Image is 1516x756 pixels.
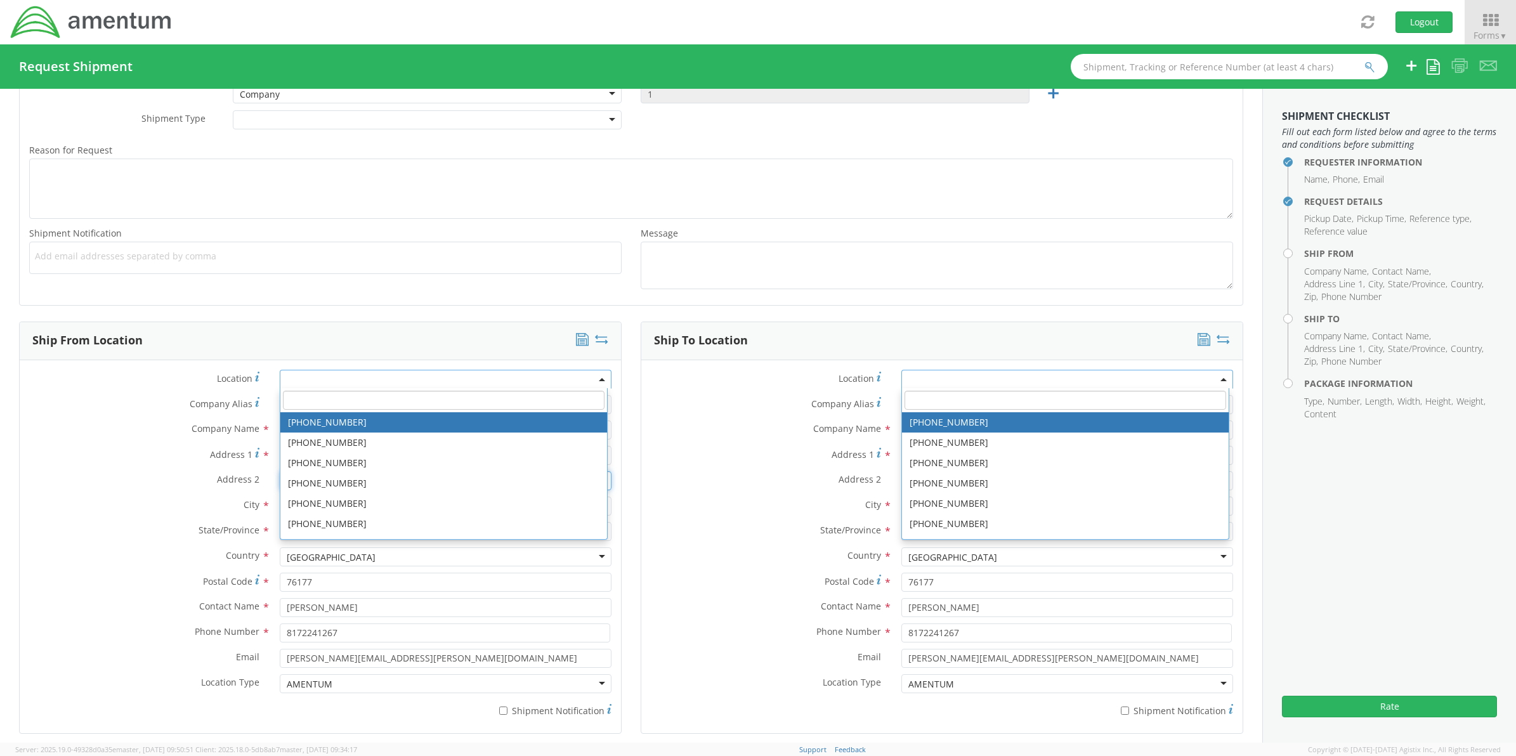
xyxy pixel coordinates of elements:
li: City [1368,342,1385,355]
li: [PHONE_NUMBER] [280,473,607,493]
span: Location Type [201,676,259,688]
li: State/Province [1388,278,1447,290]
span: City [244,499,259,511]
span: Shipment Type [141,112,206,127]
li: Address Line 1 [1304,278,1365,290]
span: Shipment Notification [29,227,122,239]
li: [PHONE_NUMBER] [902,534,1229,554]
a: Support [799,745,827,754]
span: Location [217,372,252,384]
span: Address 2 [217,473,259,485]
li: State/Province [1388,342,1447,355]
li: Phone Number [1321,290,1382,303]
li: Reference type [1409,212,1472,225]
li: Phone [1333,173,1360,186]
h3: Shipment Checklist [1282,111,1497,122]
li: [PHONE_NUMBER] [280,412,607,433]
li: Contact Name [1372,330,1431,342]
span: Company Alias [190,398,252,410]
span: Address 2 [839,473,881,485]
li: Pickup Time [1357,212,1406,225]
li: [PHONE_NUMBER] [902,453,1229,473]
h4: Package Information [1304,379,1497,388]
h4: Request Shipment [19,60,133,74]
li: Email [1363,173,1384,186]
span: Message [641,227,678,239]
span: Address 1 [832,448,874,460]
li: Zip [1304,355,1318,368]
li: [PHONE_NUMBER] [902,433,1229,453]
span: ▼ [1500,30,1507,41]
span: Address 1 [210,448,252,460]
span: Company Name [192,422,259,434]
span: Add email addresses separated by comma [35,250,616,263]
span: Location [839,372,874,384]
span: State/Province [820,524,881,536]
label: Shipment Notification [901,702,1233,717]
span: State/Province [199,524,259,536]
a: Feedback [835,745,866,754]
span: Postal Code [203,575,252,587]
h4: Ship To [1304,314,1497,323]
span: master, [DATE] 09:34:17 [280,745,357,754]
div: [GEOGRAPHIC_DATA] [908,551,997,564]
span: master, [DATE] 09:50:51 [116,745,193,754]
h4: Requester Information [1304,157,1497,167]
li: Type [1304,395,1324,408]
div: [GEOGRAPHIC_DATA] [287,551,376,564]
h4: Ship From [1304,249,1497,258]
h4: Request Details [1304,197,1497,206]
li: [PHONE_NUMBER] [902,514,1229,534]
li: [PHONE_NUMBER] [280,453,607,473]
input: Shipment Notification [499,707,507,715]
span: Company Alias [811,398,874,410]
img: dyn-intl-logo-049831509241104b2a82.png [10,4,173,40]
li: [PHONE_NUMBER] [902,493,1229,514]
span: Email [858,651,881,663]
li: Content [1304,408,1336,420]
li: Number [1328,395,1362,408]
li: [PHONE_NUMBER] [902,412,1229,433]
span: City [865,499,881,511]
span: Postal Code [825,575,874,587]
li: Length [1365,395,1394,408]
li: [PHONE_NUMBER] [280,433,607,453]
li: Country [1451,278,1484,290]
li: Reference value [1304,225,1368,238]
span: Phone Number [816,625,881,637]
span: Email [236,651,259,663]
div: Company [240,88,280,101]
span: Contact Name [821,600,881,612]
h3: Ship From Location [32,334,143,347]
li: [PHONE_NUMBER] [280,514,607,534]
li: [PHONE_NUMBER] [280,534,607,554]
li: Weight [1456,395,1486,408]
span: Contact Name [199,600,259,612]
button: Rate [1282,696,1497,717]
input: Shipment Notification [1121,707,1129,715]
li: Contact Name [1372,265,1431,278]
li: Country [1451,342,1484,355]
span: Reason for Request [29,144,112,156]
span: Country [226,549,259,561]
span: Copyright © [DATE]-[DATE] Agistix Inc., All Rights Reserved [1308,745,1501,755]
span: Phone Number [195,625,259,637]
span: Server: 2025.19.0-49328d0a35e [15,745,193,754]
span: Country [847,549,881,561]
input: Shipment, Tracking or Reference Number (at least 4 chars) [1071,54,1388,79]
h3: Ship To Location [654,334,748,347]
li: Company Name [1304,330,1369,342]
li: [PHONE_NUMBER] [280,493,607,514]
span: Fill out each form listed below and agree to the terms and conditions before submitting [1282,126,1497,151]
span: Client: 2025.18.0-5db8ab7 [195,745,357,754]
li: Phone Number [1321,355,1382,368]
li: Pickup Date [1304,212,1354,225]
li: Zip [1304,290,1318,303]
li: Name [1304,173,1330,186]
span: Location Type [823,676,881,688]
span: Company Name [813,422,881,434]
li: City [1368,278,1385,290]
button: Logout [1395,11,1453,33]
span: Forms [1474,29,1507,41]
li: [PHONE_NUMBER] [902,473,1229,493]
